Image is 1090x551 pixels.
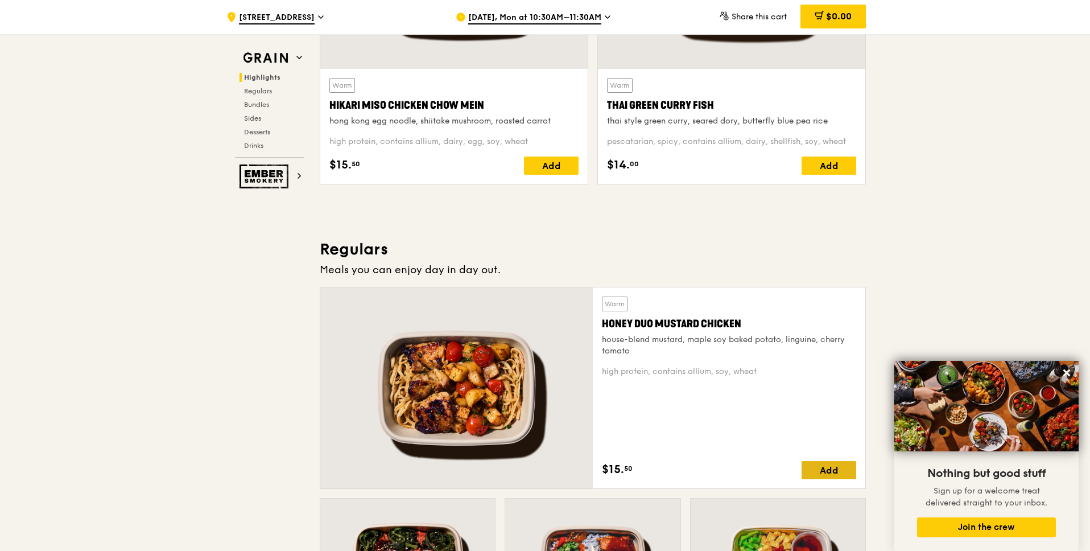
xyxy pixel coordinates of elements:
[927,467,1046,480] span: Nothing but good stuff
[244,87,272,95] span: Regulars
[607,78,633,93] div: Warm
[329,136,579,147] div: high protein, contains allium, dairy, egg, soy, wheat
[602,461,624,478] span: $15.
[329,157,352,174] span: $15.
[732,12,787,22] span: Share this cart
[826,11,852,22] span: $0.00
[607,116,856,127] div: thai style green curry, seared dory, butterfly blue pea rice
[802,461,856,479] div: Add
[630,159,639,168] span: 00
[239,12,315,24] span: [STREET_ADDRESS]
[329,78,355,93] div: Warm
[1058,364,1076,382] button: Close
[602,297,627,311] div: Warm
[468,12,601,24] span: [DATE], Mon at 10:30AM–11:30AM
[524,157,579,175] div: Add
[240,165,292,188] img: Ember Smokery web logo
[802,157,856,175] div: Add
[894,361,1079,451] img: DSC07876-Edit02-Large.jpeg
[607,136,856,147] div: pescatarian, spicy, contains allium, dairy, shellfish, soy, wheat
[329,116,579,127] div: hong kong egg noodle, shiitake mushroom, roasted carrot
[352,159,360,168] span: 50
[624,464,633,473] span: 50
[244,142,263,150] span: Drinks
[917,517,1056,537] button: Join the crew
[602,316,856,332] div: Honey Duo Mustard Chicken
[320,239,866,260] h3: Regulars
[607,97,856,113] div: Thai Green Curry Fish
[926,486,1047,508] span: Sign up for a welcome treat delivered straight to your inbox.
[329,97,579,113] div: Hikari Miso Chicken Chow Mein
[320,262,866,278] div: Meals you can enjoy day in day out.
[240,48,292,68] img: Grain web logo
[244,73,280,81] span: Highlights
[244,114,261,122] span: Sides
[244,128,270,136] span: Desserts
[607,157,630,174] span: $14.
[602,334,856,357] div: house-blend mustard, maple soy baked potato, linguine, cherry tomato
[244,101,269,109] span: Bundles
[602,366,856,377] div: high protein, contains allium, soy, wheat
